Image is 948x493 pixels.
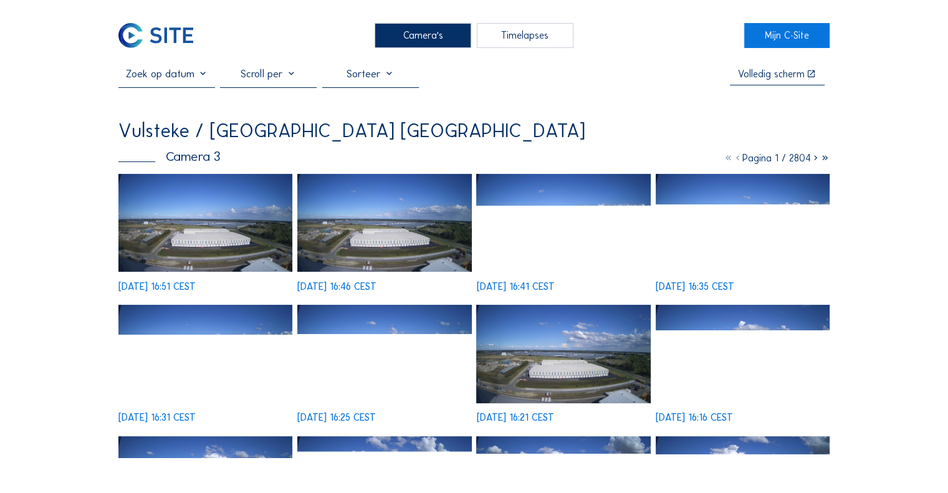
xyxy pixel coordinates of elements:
div: [DATE] 16:21 CEST [476,413,553,422]
img: image_53018832 [297,174,471,272]
div: [DATE] 16:16 CEST [656,413,733,422]
a: Mijn C-Site [744,23,830,48]
a: C-SITE Logo [118,23,204,48]
div: Camera 3 [118,150,221,163]
img: image_53018178 [476,305,650,403]
span: Pagina 1 / 2804 [742,152,811,164]
input: Zoek op datum 󰅀 [118,67,215,80]
div: [DATE] 16:41 CEST [476,282,554,291]
div: [DATE] 16:51 CEST [118,282,196,291]
div: Camera's [375,23,471,48]
div: Vulsteke / [GEOGRAPHIC_DATA] [GEOGRAPHIC_DATA] [118,122,585,141]
img: image_53018701 [476,174,650,272]
div: [DATE] 16:31 CEST [118,413,196,422]
div: Timelapses [477,23,573,48]
div: Volledig scherm [738,69,805,79]
div: [DATE] 16:25 CEST [297,413,376,422]
img: image_53018035 [656,305,830,403]
img: image_53018294 [297,305,471,403]
img: image_53018437 [118,305,292,403]
img: image_53018566 [656,174,830,272]
img: image_53018974 [118,174,292,272]
img: C-SITE Logo [118,23,193,48]
div: [DATE] 16:35 CEST [656,282,734,291]
div: [DATE] 16:46 CEST [297,282,376,291]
